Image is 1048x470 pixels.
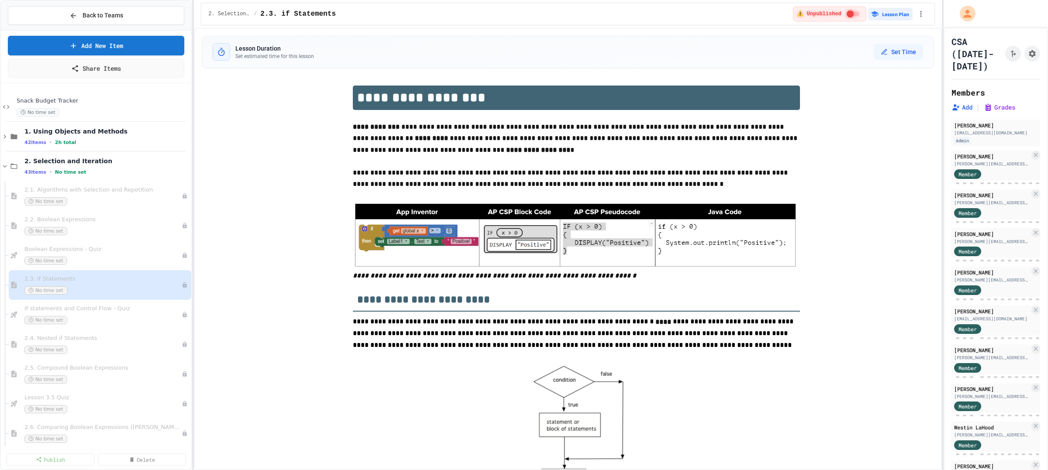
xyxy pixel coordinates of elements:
[235,53,314,60] p: Set estimated time for this lesson
[954,393,1030,400] div: [PERSON_NAME][EMAIL_ADDRESS][DOMAIN_NAME]
[24,346,67,354] span: No time set
[954,137,971,144] div: Admin
[954,423,1030,431] div: Westin LaHood
[1011,435,1039,461] iframe: chat widget
[55,169,86,175] span: No time set
[24,364,182,372] span: 2.5. Compound Boolean Expressions
[24,216,182,223] span: 2.2. Boolean Expressions
[24,169,46,175] span: 43 items
[182,430,188,436] div: Unpublished
[976,102,980,113] span: |
[797,10,841,17] span: ⚠️ Unpublished
[951,35,1002,72] h1: CSA ([DATE]-[DATE])
[24,305,182,312] span: If statements and Control Flow - Quiz
[260,9,336,19] span: 2.3. if Statements
[958,402,977,410] span: Member
[182,193,188,199] div: Unpublished
[954,121,1038,129] div: [PERSON_NAME]
[24,246,182,253] span: Boolean Expressions - Quiz
[958,364,977,372] span: Member
[954,238,1030,245] div: [PERSON_NAME][EMAIL_ADDRESS][DOMAIN_NAME]
[958,170,977,178] span: Member
[24,186,182,194] span: 2.1. Algorithms with Selection and Repetition
[24,275,182,283] span: 2.3. if Statements
[954,346,1030,354] div: [PERSON_NAME]
[984,103,1015,112] button: Grades
[954,130,1038,136] div: [EMAIL_ADDRESS][DOMAIN_NAME]
[24,197,67,206] span: No time set
[954,161,1030,167] div: [PERSON_NAME][EMAIL_ADDRESS][DOMAIN_NAME]
[24,127,190,135] span: 1. Using Objects and Methods
[182,371,188,377] div: Unpublished
[24,157,190,165] span: 2. Selection and Iteration
[954,199,1030,206] div: [PERSON_NAME][EMAIL_ADDRESS][DOMAIN_NAME]
[954,277,1030,283] div: [PERSON_NAME][EMAIL_ADDRESS][DOMAIN_NAME]
[8,59,184,78] a: Share Items
[83,11,123,20] span: Back to Teams
[182,223,188,229] div: Unpublished
[1005,46,1021,62] button: Click to see fork details
[50,168,52,175] span: •
[8,36,184,55] a: Add New Item
[17,97,190,105] span: Snack Budget Tracker
[958,209,977,217] span: Member
[958,286,977,294] span: Member
[24,335,182,342] span: 2.4. Nested if Statements
[793,7,866,21] div: ⚠️ Students cannot see this content! Click the toggle to publish it and make it visible to your c...
[17,108,59,117] span: No time set
[954,230,1030,238] div: [PERSON_NAME]
[954,307,1030,315] div: [PERSON_NAME]
[954,385,1030,393] div: [PERSON_NAME]
[958,325,977,333] span: Member
[24,286,67,295] span: No time set
[98,453,186,466] a: Delete
[24,405,67,413] span: No time set
[954,191,1030,199] div: [PERSON_NAME]
[954,316,1030,322] div: [EMAIL_ADDRESS][DOMAIN_NAME]
[976,397,1039,434] iframe: chat widget
[182,252,188,258] div: Unpublished
[24,257,67,265] span: No time set
[954,354,1030,361] div: [PERSON_NAME][EMAIL_ADDRESS][DOMAIN_NAME]
[954,432,1030,438] div: [PERSON_NAME][EMAIL_ADDRESS][DOMAIN_NAME]
[24,435,67,443] span: No time set
[874,44,923,60] button: Set Time
[24,394,182,401] span: Lesson 3.5 Quiz
[208,10,250,17] span: 2. Selection and Iteration
[951,3,978,24] div: My Account
[951,103,972,112] button: Add
[182,341,188,347] div: Unpublished
[55,140,76,145] span: 2h total
[182,312,188,318] div: Unpublished
[954,462,1030,470] div: [PERSON_NAME]
[1024,46,1040,62] button: Assignment Settings
[24,375,67,384] span: No time set
[954,152,1030,160] div: [PERSON_NAME]
[24,227,67,235] span: No time set
[24,140,46,145] span: 42 items
[24,316,67,324] span: No time set
[954,268,1030,276] div: [PERSON_NAME]
[958,441,977,449] span: Member
[50,139,52,146] span: •
[868,8,913,21] button: Lesson Plan
[182,401,188,407] div: Unpublished
[182,282,188,288] div: Unpublished
[951,86,985,99] h2: Members
[8,6,184,25] button: Back to Teams
[6,453,94,466] a: Publish
[958,247,977,255] span: Member
[24,424,182,431] span: 2.6. Comparing Boolean Expressions ([PERSON_NAME] Laws)
[254,10,257,17] span: /
[235,44,314,53] h3: Lesson Duration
